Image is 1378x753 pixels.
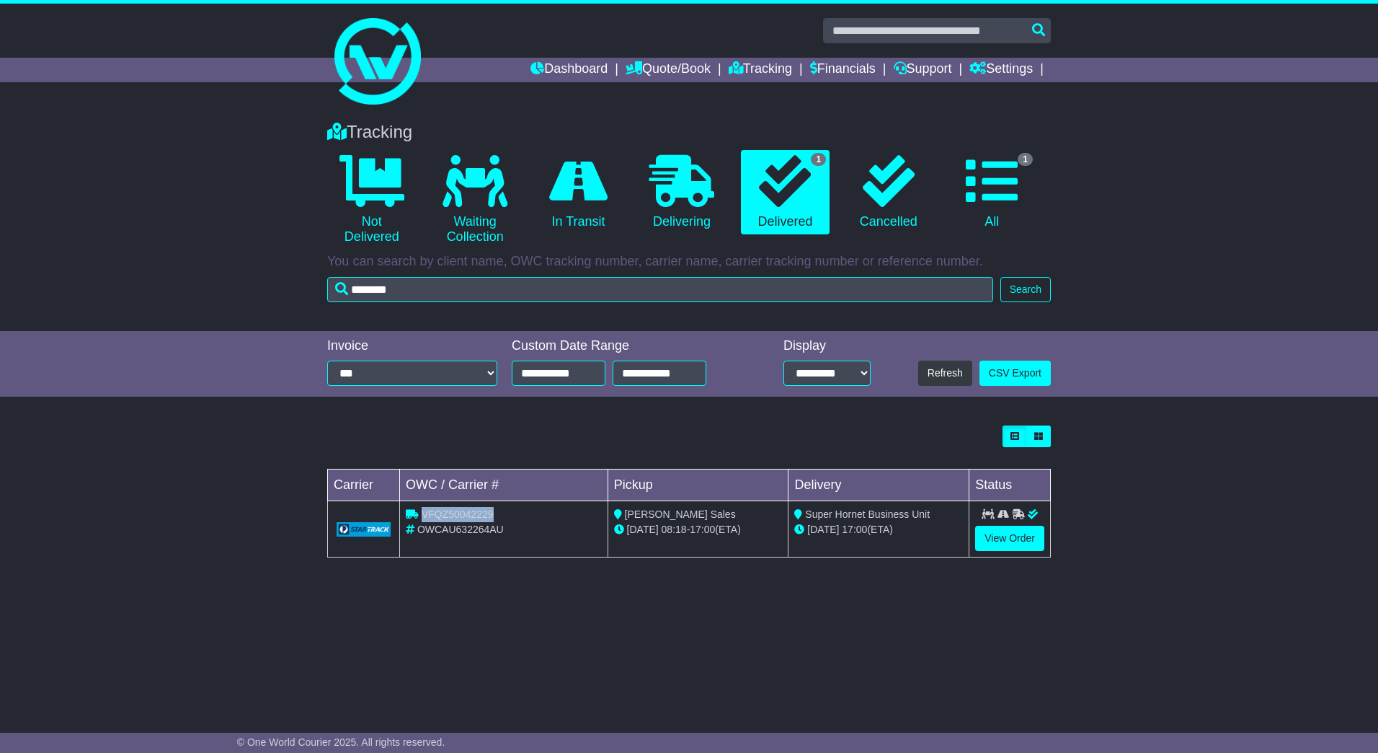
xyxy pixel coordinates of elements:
[894,58,952,82] a: Support
[1000,277,1051,302] button: Search
[844,150,933,235] a: Cancelled
[969,470,1051,501] td: Status
[810,58,876,82] a: Financials
[741,150,830,235] a: 1 Delivered
[1018,153,1033,166] span: 1
[626,58,711,82] a: Quote/Book
[918,361,972,386] button: Refresh
[417,524,504,535] span: OWCAU632264AU
[400,470,608,501] td: OWC / Carrier #
[614,522,783,537] div: - (ETA)
[969,58,1033,82] a: Settings
[430,150,519,250] a: Waiting Collection
[422,508,494,520] span: VFQZ50042229
[690,524,715,535] span: 17:00
[328,470,400,501] td: Carrier
[783,338,871,354] div: Display
[975,526,1044,551] a: View Order
[327,254,1051,270] p: You can search by client name, OWC tracking number, carrier name, carrier tracking number or refe...
[842,524,867,535] span: 17:00
[608,470,788,501] td: Pickup
[811,153,826,166] span: 1
[512,338,743,354] div: Custom Date Range
[794,522,963,537] div: (ETA)
[662,524,687,535] span: 08:18
[807,524,839,535] span: [DATE]
[805,508,930,520] span: Super Hornet Business Unit
[637,150,726,235] a: Delivering
[337,522,391,537] img: GetCarrierServiceLogo
[327,338,497,354] div: Invoice
[948,150,1036,235] a: 1 All
[729,58,792,82] a: Tracking
[979,361,1051,386] a: CSV Export
[327,150,416,250] a: Not Delivered
[237,736,445,748] span: © One World Courier 2025. All rights reserved.
[534,150,623,235] a: In Transit
[320,122,1058,143] div: Tracking
[627,524,659,535] span: [DATE]
[625,508,736,520] span: [PERSON_NAME] Sales
[788,470,969,501] td: Delivery
[530,58,608,82] a: Dashboard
